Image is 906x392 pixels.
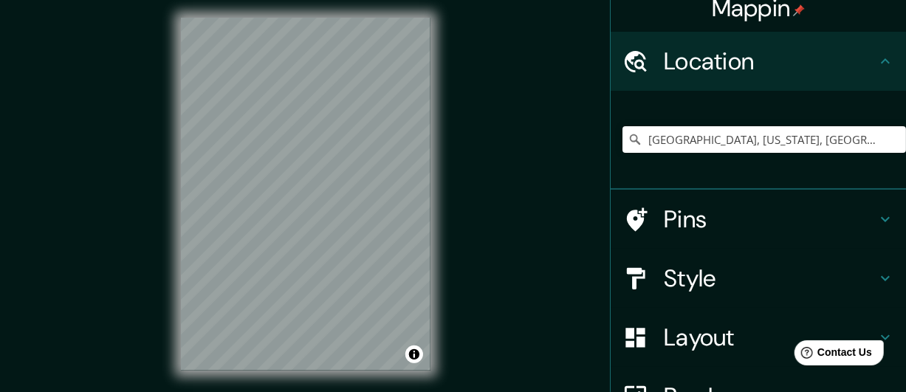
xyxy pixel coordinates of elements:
[611,249,906,308] div: Style
[611,308,906,367] div: Layout
[664,47,876,76] h4: Location
[622,126,906,153] input: Pick your city or area
[664,204,876,234] h4: Pins
[611,32,906,91] div: Location
[664,323,876,352] h4: Layout
[793,4,805,16] img: pin-icon.png
[405,345,423,363] button: Toggle attribution
[775,334,890,376] iframe: Help widget launcher
[611,190,906,249] div: Pins
[664,264,876,293] h4: Style
[181,18,430,371] canvas: Map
